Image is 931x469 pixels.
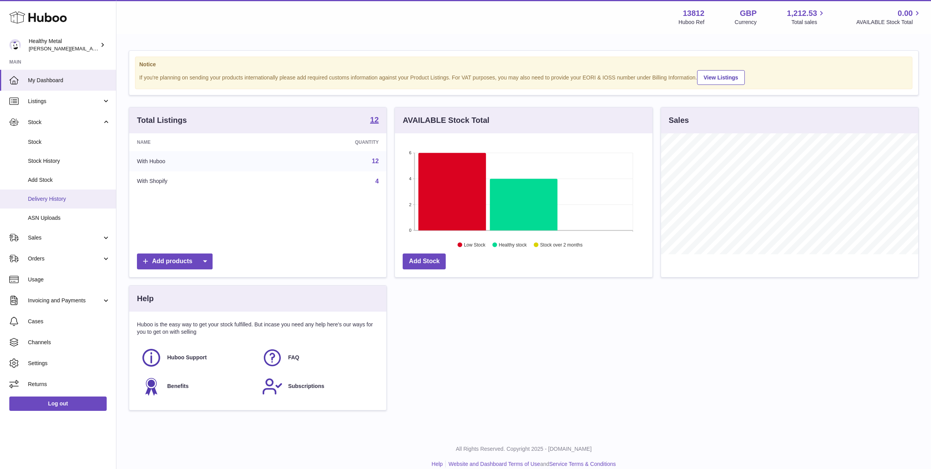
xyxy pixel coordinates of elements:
span: 0.00 [898,8,913,19]
span: ASN Uploads [28,214,110,222]
span: Stock [28,119,102,126]
a: Subscriptions [262,376,375,397]
a: View Listings [697,70,745,85]
strong: 13812 [683,8,704,19]
span: 1,212.53 [787,8,817,19]
span: My Dashboard [28,77,110,84]
h3: Sales [669,115,689,126]
td: With Shopify [129,171,268,191]
span: Stock [28,138,110,146]
text: 2 [409,202,412,207]
text: Low Stock [464,242,486,248]
a: Benefits [141,376,254,397]
a: 1,212.53 Total sales [787,8,826,26]
a: 0.00 AVAILABLE Stock Total [856,8,922,26]
span: Delivery History [28,195,110,203]
img: jose@healthy-metal.com [9,39,21,51]
span: Cases [28,318,110,325]
a: Website and Dashboard Terms of Use [448,461,540,467]
th: Name [129,133,268,151]
a: 12 [372,158,379,164]
h3: Total Listings [137,115,187,126]
text: 0 [409,228,412,233]
strong: Notice [139,61,908,68]
a: Log out [9,397,107,410]
a: Service Terms & Conditions [549,461,616,467]
li: and [446,460,616,468]
span: Stock History [28,157,110,165]
div: Healthy Metal [29,38,99,52]
span: Sales [28,234,102,241]
p: All Rights Reserved. Copyright 2025 - [DOMAIN_NAME] [123,445,925,453]
a: Help [432,461,443,467]
span: Add Stock [28,176,110,184]
a: 12 [370,116,379,125]
span: Huboo Support [167,354,207,361]
span: AVAILABLE Stock Total [856,19,922,26]
span: FAQ [288,354,299,361]
div: Currency [735,19,757,26]
h3: AVAILABLE Stock Total [403,115,489,126]
span: Listings [28,98,102,105]
span: Channels [28,339,110,346]
a: Add Stock [403,253,446,269]
a: Huboo Support [141,347,254,368]
div: If you're planning on sending your products internationally please add required customs informati... [139,69,908,85]
span: Orders [28,255,102,262]
span: Settings [28,360,110,367]
strong: 12 [370,116,379,124]
text: Stock over 2 months [540,242,583,248]
th: Quantity [268,133,387,151]
text: Healthy stock [499,242,527,248]
span: [PERSON_NAME][EMAIL_ADDRESS][DOMAIN_NAME] [29,45,156,52]
td: With Huboo [129,151,268,171]
text: 4 [409,176,412,181]
a: Add products [137,253,213,269]
span: Benefits [167,383,189,390]
p: Huboo is the easy way to get your stock fulfilled. But incase you need any help here's our ways f... [137,321,379,336]
span: Usage [28,276,110,283]
text: 6 [409,150,412,155]
a: FAQ [262,347,375,368]
span: Invoicing and Payments [28,297,102,304]
span: Total sales [791,19,826,26]
div: Huboo Ref [678,19,704,26]
strong: GBP [740,8,756,19]
a: 4 [375,178,379,184]
span: Subscriptions [288,383,324,390]
h3: Help [137,293,154,304]
span: Returns [28,381,110,388]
